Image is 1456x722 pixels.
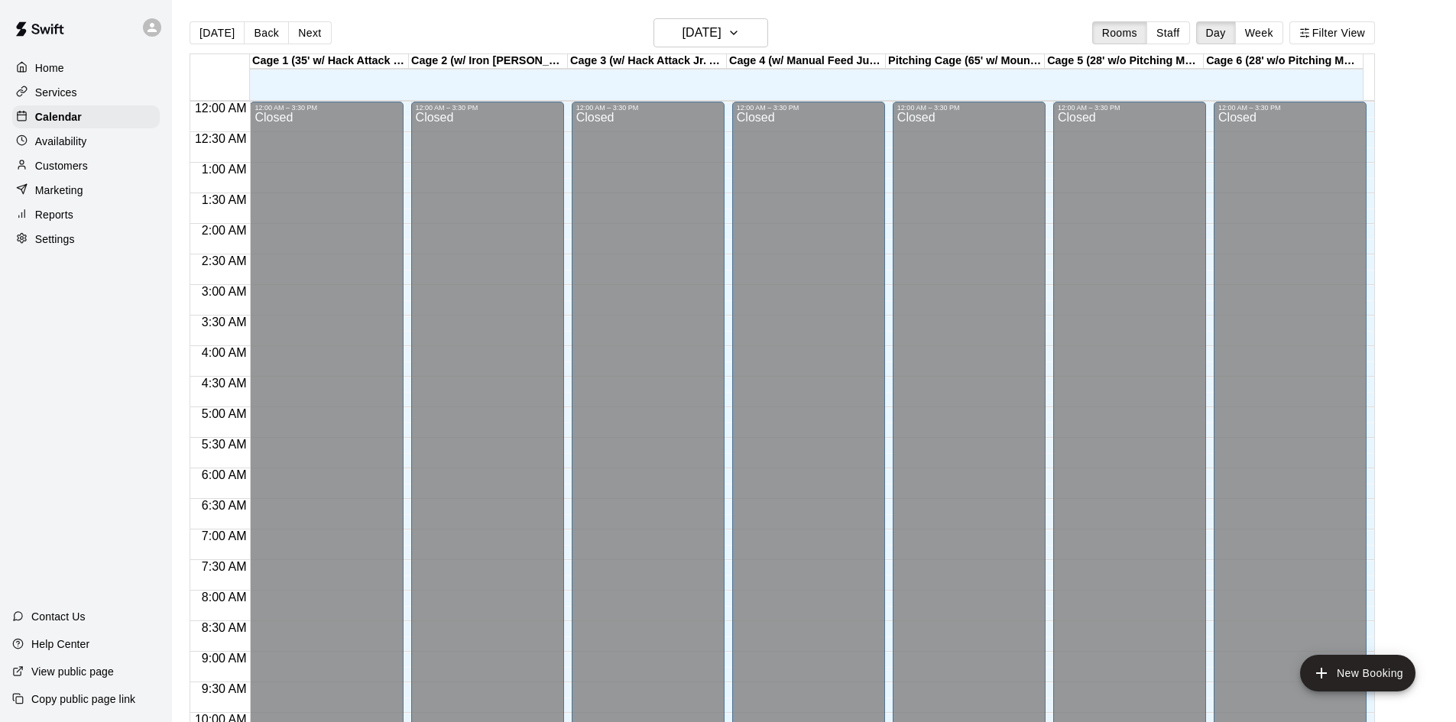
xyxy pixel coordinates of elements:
span: 7:00 AM [198,529,251,542]
button: Rooms [1092,21,1147,44]
a: Home [12,57,160,79]
p: Settings [35,231,75,247]
div: Cage 5 (28' w/o Pitching Machine) [1045,54,1204,69]
div: 12:00 AM – 3:30 PM [897,104,1041,112]
div: 12:00 AM – 3:30 PM [1218,104,1362,112]
p: Availability [35,134,87,149]
p: Home [35,60,64,76]
a: Services [12,81,160,104]
span: 9:30 AM [198,682,251,695]
span: 3:30 AM [198,316,251,329]
span: 8:30 AM [198,621,251,634]
p: Help Center [31,636,89,652]
div: 12:00 AM – 3:30 PM [1058,104,1201,112]
div: 12:00 AM – 3:30 PM [737,104,880,112]
span: 4:30 AM [198,377,251,390]
span: 1:30 AM [198,193,251,206]
span: 2:30 AM [198,254,251,267]
span: 12:00 AM [191,102,251,115]
a: Availability [12,130,160,153]
div: Cage 6 (28' w/o Pitching Machine) [1204,54,1363,69]
span: 7:30 AM [198,560,251,573]
p: Contact Us [31,609,86,624]
span: 3:00 AM [198,285,251,298]
a: Reports [12,203,160,226]
button: Filter View [1289,21,1375,44]
button: Day [1196,21,1236,44]
button: add [1300,655,1415,691]
h6: [DATE] [683,22,722,44]
p: View public page [31,664,114,679]
a: Customers [12,154,160,177]
div: Cage 4 (w/ Manual Feed Jugs Machine - Softball) [727,54,886,69]
button: Next [288,21,331,44]
button: Week [1235,21,1283,44]
a: Calendar [12,105,160,128]
span: 8:00 AM [198,591,251,604]
div: Cage 1 (35' w/ Hack Attack Manual Feed) [250,54,409,69]
button: Back [244,21,289,44]
p: Calendar [35,109,82,125]
div: 12:00 AM – 3:30 PM [576,104,720,112]
div: 12:00 AM – 3:30 PM [416,104,559,112]
div: Pitching Cage (65' w/ Mound or Pitching Mat) [886,54,1045,69]
div: Cage 2 (w/ Iron [PERSON_NAME] Auto Feeder - Fastpitch Softball) [409,54,568,69]
span: 5:30 AM [198,438,251,451]
button: [DATE] [190,21,245,44]
span: 6:30 AM [198,499,251,512]
button: Staff [1146,21,1190,44]
a: Marketing [12,179,160,202]
p: Copy public page link [31,691,135,707]
span: 1:00 AM [198,163,251,176]
span: 2:00 AM [198,224,251,237]
span: 6:00 AM [198,468,251,481]
p: Marketing [35,183,83,198]
p: Services [35,85,77,100]
p: Customers [35,158,88,173]
span: 9:00 AM [198,652,251,665]
span: 5:00 AM [198,407,251,420]
div: 12:00 AM – 3:30 PM [255,104,398,112]
p: Reports [35,207,73,222]
span: 12:30 AM [191,132,251,145]
button: [DATE] [653,18,768,47]
a: Settings [12,228,160,251]
span: 4:00 AM [198,346,251,359]
div: Cage 3 (w/ Hack Attack Jr. Auto Feeder and HitTrax) [568,54,727,69]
